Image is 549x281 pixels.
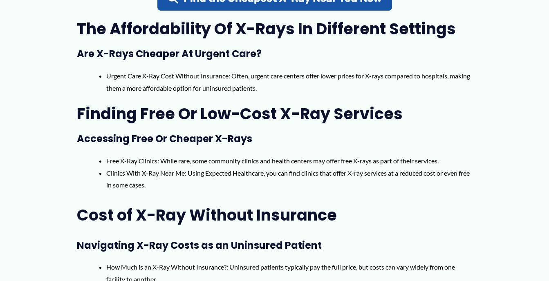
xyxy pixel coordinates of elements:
li: Clinics With X-Ray Near Me: Using Expected Healthcare, you can find clinics that offer X-ray serv... [106,167,472,191]
h2: The Affordability of X-Rays in Different Settings [77,19,472,39]
h3: Accessing Free or Cheaper X-Rays [77,132,472,145]
span: Navigating X-Ray Costs as an Uninsured Patient [77,239,322,252]
h2: Finding Free or Low-Cost X-Ray Services [77,104,472,124]
li: Free X-Ray Clinics: While rare, some community clinics and health centers may offer free X-rays a... [106,155,472,167]
li: Urgent Care X-Ray Cost Without Insurance: Often, urgent care centers offer lower prices for X-ray... [106,70,472,94]
span: Cost of X-Ray Without Insurance [77,204,337,226]
h3: Are X-Rays Cheaper at Urgent Care? [77,47,472,60]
